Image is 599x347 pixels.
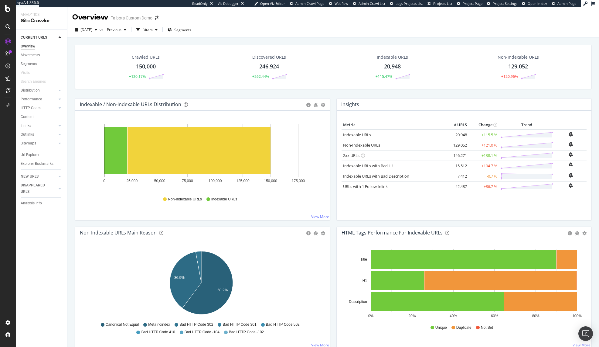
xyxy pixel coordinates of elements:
div: Discovered URLs [252,54,286,60]
div: +115.47% [376,74,392,79]
text: 25,000 [126,179,138,183]
div: gear [321,103,325,107]
div: circle-info [306,103,311,107]
div: CURRENT URLS [21,34,47,41]
button: [DATE] [72,25,100,35]
span: Bad HTTP Code -104 [185,330,220,335]
span: Bad HTTP Code 410 [141,330,175,335]
div: Overview [72,12,108,23]
text: 150,000 [264,179,277,183]
div: bell-plus [569,183,573,188]
div: 150,000 [136,63,156,71]
div: 20,948 [384,63,401,71]
text: H1 [362,279,367,283]
div: bell-plus [569,142,573,147]
a: Project Page [457,1,482,6]
div: 246,924 [259,63,279,71]
div: SiteCrawler [21,17,62,24]
a: 2xx URLs [343,153,359,158]
td: 129,052 [444,140,468,150]
span: Projects List [433,1,452,6]
a: Admin Page [552,1,576,6]
a: Open Viz Editor [254,1,285,6]
span: Unique [435,325,447,330]
text: 40% [450,314,457,318]
span: Admin Crawl List [359,1,385,6]
div: Movements [21,52,40,58]
div: bell-plus [569,132,573,137]
a: Movements [21,52,63,58]
a: Outlinks [21,131,57,138]
a: Logs Projects List [390,1,423,6]
div: +120.17% [129,74,146,79]
a: Content [21,114,63,120]
text: Description [349,300,367,304]
text: 75,000 [182,179,193,183]
a: Indexable URLs with Bad Description [343,173,409,179]
span: Webflow [335,1,348,6]
text: 60.2% [217,288,228,292]
th: # URLS [444,120,468,130]
a: Indexable URLs with Bad H1 [343,163,394,168]
span: Project Settings [493,1,517,6]
svg: A chart. [342,249,584,319]
div: Non-Indexable URLs [498,54,539,60]
td: 7,412 [444,171,468,181]
span: Bad HTTP Code 502 [266,322,300,327]
div: Url Explorer [21,152,39,158]
span: Non-Indexable URLs [168,197,202,202]
a: Open in dev [522,1,547,6]
text: 36.9% [174,276,185,280]
text: 60% [491,314,498,318]
a: URLs with 1 Follow Inlink [343,184,388,189]
a: Segments [21,61,63,67]
a: Inlinks [21,123,57,129]
a: Webflow [329,1,348,6]
th: Trend [499,120,555,130]
div: Outlinks [21,131,34,138]
div: DISAPPEARED URLS [21,182,51,195]
text: 0 [103,179,105,183]
span: Meta noindex [148,322,170,327]
svg: A chart. [80,249,323,319]
a: Search Engines [21,78,52,85]
td: -0.7 % [468,171,499,181]
a: Overview [21,43,63,50]
div: bell-plus [569,162,573,167]
div: Indexable / Non-Indexable URLs Distribution [80,101,181,107]
div: bug [314,231,318,235]
a: Performance [21,96,57,102]
div: Visits [21,70,30,76]
td: +104.7 % [468,161,499,171]
span: Previous [104,27,121,32]
span: Segments [174,27,191,33]
text: 80% [532,314,539,318]
span: Bad HTTP Code 301 [223,322,256,327]
div: Performance [21,96,42,102]
text: 100% [572,314,582,318]
button: Filters [134,25,160,35]
th: Metric [342,120,444,130]
span: 2025 Aug. 19th [80,27,92,32]
text: 175,000 [292,179,305,183]
div: Segments [21,61,37,67]
div: HTML Tags Performance for Indexable URLs [342,230,443,236]
text: 20% [408,314,416,318]
div: gear [582,231,587,235]
a: Explorer Bookmarks [21,161,63,167]
th: Change [468,120,499,130]
td: 15,512 [444,161,468,171]
a: Url Explorer [21,152,63,158]
div: Open Intercom Messenger [578,326,593,341]
div: 129,052 [508,63,528,71]
span: Bad HTTP Code -102 [229,330,264,335]
div: bug [575,231,579,235]
text: 125,000 [236,179,250,183]
div: Inlinks [21,123,31,129]
span: Open in dev [528,1,547,6]
td: +121.0 % [468,140,499,150]
h4: Insights [341,100,359,109]
div: Search Engines [21,78,46,85]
